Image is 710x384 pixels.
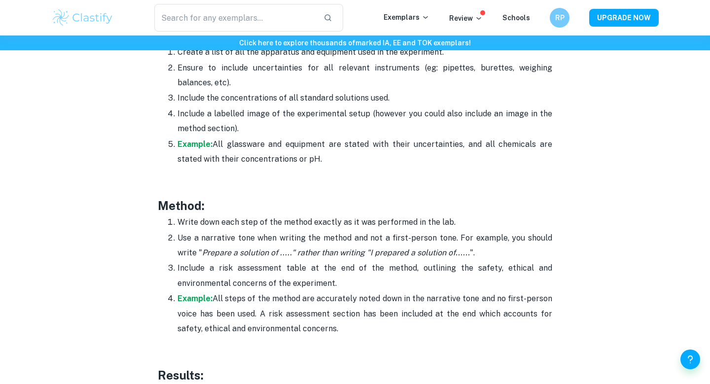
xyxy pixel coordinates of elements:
[554,12,566,23] h6: RP
[502,14,530,22] a: Schools
[384,12,429,23] p: Exemplars
[158,197,552,214] h3: Method:
[177,61,552,91] p: Ensure to include uncertainties for all relevant instruments (eg: pipettes, burettes, weighing ba...
[154,4,316,32] input: Search for any exemplars...
[449,13,483,24] p: Review
[177,294,213,303] a: Example:
[177,106,552,137] p: Include a labelled image of the experimental setup (however you could also include an image in th...
[202,248,470,257] i: Prepare a solution of ....." rather than writing "I prepared a solution of......
[2,37,708,48] h6: Click here to explore thousands of marked IA, EE and TOK exemplars !
[177,137,552,167] p: All glassware and equipment are stated with their uncertainties, and all chemicals are stated wit...
[177,261,552,291] p: Include a risk assessment table at the end of the method, outlining the safety, ethical and envir...
[550,8,569,28] button: RP
[177,140,213,149] a: Example:
[177,45,552,60] p: Create a list of all the apparatus and equipment used in the experiment.
[177,291,552,336] p: All steps of the method are accurately noted down in the narrative tone and no first-person voice...
[51,8,114,28] img: Clastify logo
[177,231,552,261] p: Use a narrative tone when writing the method and not a first-person tone. For example, you should...
[177,91,552,105] p: Include the concentrations of all standard solutions used.
[158,366,552,384] h3: Results:
[177,215,552,230] p: Write down each step of the method exactly as it was performed in the lab.
[589,9,659,27] button: UPGRADE NOW
[680,349,700,369] button: Help and Feedback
